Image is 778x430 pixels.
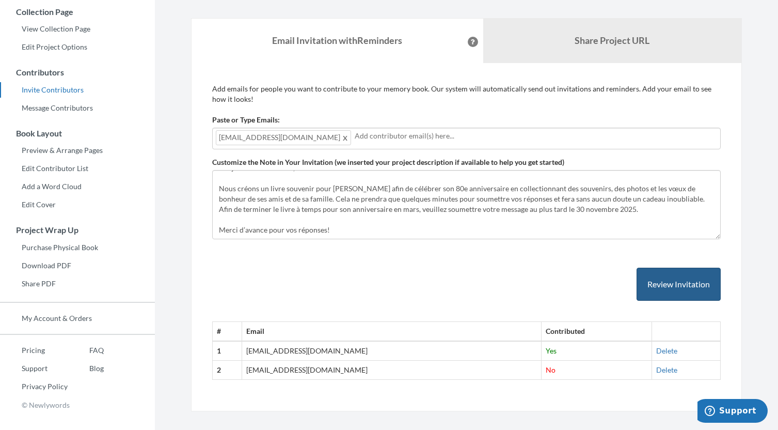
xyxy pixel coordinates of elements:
th: Email [242,322,541,341]
strong: Email Invitation with Reminders [272,35,402,46]
textarea: Hello family and friends, We are creating a keepsake book for [PERSON_NAME] in celebration of his... [212,170,721,239]
span: Yes [546,346,557,355]
h3: Contributors [1,68,155,77]
h3: Project Wrap Up [1,225,155,235]
button: Review Invitation [637,268,721,301]
b: Share Project URL [575,35,649,46]
td: [EMAIL_ADDRESS][DOMAIN_NAME] [242,361,541,380]
label: Paste or Type Emails: [212,115,280,125]
td: [EMAIL_ADDRESS][DOMAIN_NAME] [242,341,541,360]
a: Blog [68,361,104,376]
th: Contributed [541,322,652,341]
h3: Book Layout [1,129,155,138]
th: 2 [213,361,242,380]
a: Delete [656,365,677,374]
span: [EMAIL_ADDRESS][DOMAIN_NAME] [216,130,351,145]
a: FAQ [68,343,104,358]
th: # [213,322,242,341]
a: Delete [656,346,677,355]
span: No [546,365,555,374]
th: 1 [213,341,242,360]
input: Add contributor email(s) here... [355,130,717,142]
label: Customize the Note in Your Invitation (we inserted your project description if available to help ... [212,157,564,167]
iframe: Opens a widget where you can chat to one of our agents [697,399,768,425]
h3: Collection Page [1,7,155,17]
p: Add emails for people you want to contribute to your memory book. Our system will automatically s... [212,84,721,104]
